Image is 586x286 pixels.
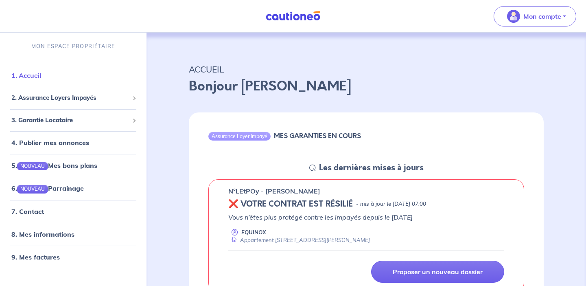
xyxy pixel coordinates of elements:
div: 9. Mes factures [3,249,143,265]
h6: MES GARANTIES EN COURS [274,132,361,140]
div: Appartement [STREET_ADDRESS][PERSON_NAME] [228,236,370,244]
div: 6.NOUVEAUParrainage [3,180,143,196]
p: MON ESPACE PROPRIÉTAIRE [31,42,115,50]
p: Proposer un nouveau dossier [393,268,483,276]
span: 2. Assurance Loyers Impayés [11,93,129,103]
span: 3. Garantie Locataire [11,116,129,125]
a: Proposer un nouveau dossier [371,261,504,283]
div: 8. Mes informations [3,226,143,242]
a: 6.NOUVEAUParrainage [11,184,84,192]
div: 2. Assurance Loyers Impayés [3,90,143,106]
h5: ❌ VOTRE CONTRAT EST RÉSILIÉ [228,199,353,209]
p: n°LEtPOy - [PERSON_NAME] [228,186,320,196]
img: Cautioneo [262,11,324,21]
p: EQUINOX [241,229,266,236]
p: - mis à jour le [DATE] 07:00 [356,200,426,208]
a: 4. Publier mes annonces [11,139,89,147]
div: 5.NOUVEAUMes bons plans [3,157,143,174]
p: Mon compte [523,11,561,21]
a: 8. Mes informations [11,230,74,238]
div: Assurance Loyer Impayé [208,132,271,140]
div: 4. Publier mes annonces [3,134,143,151]
a: 5.NOUVEAUMes bons plans [11,161,97,169]
p: Vous n’êtes plus protégé contre les impayés depuis le [DATE] [228,212,504,222]
p: Bonjour [PERSON_NAME] [189,77,544,96]
a: 7. Contact [11,207,44,216]
button: illu_account_valid_menu.svgMon compte [494,6,576,26]
img: illu_account_valid_menu.svg [507,10,520,23]
div: 1. Accueil [3,67,143,84]
p: ACCUEIL [189,62,544,77]
a: 9. Mes factures [11,253,60,261]
a: 1. Accueil [11,71,41,79]
div: 3. Garantie Locataire [3,112,143,128]
div: state: REVOKED, Context: NEW,MAYBE-CERTIFICATE,ALONE,LESSOR-DOCUMENTS [228,199,504,209]
div: 7. Contact [3,203,143,220]
h5: Les dernières mises à jours [319,163,424,173]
